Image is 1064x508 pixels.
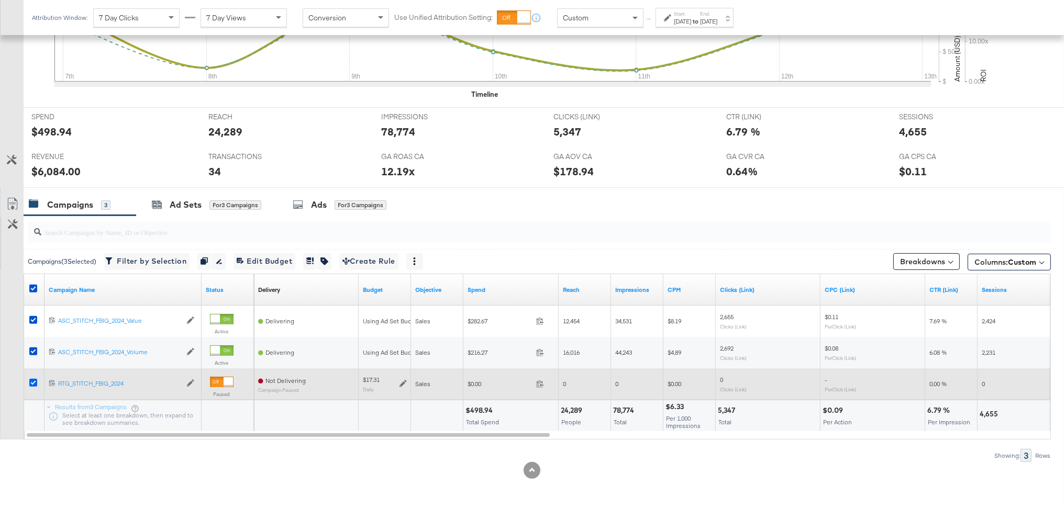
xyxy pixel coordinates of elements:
div: Using Ad Set Budget [363,348,421,357]
span: CLICKS (LINK) [553,112,632,122]
span: Per Impression [928,418,970,426]
div: for 3 Campaigns [209,200,261,210]
span: REVENUE [31,152,110,162]
span: $0.08 [825,344,838,352]
span: GA AOV CA [553,152,632,162]
span: GA ROAS CA [381,152,460,162]
div: Rows [1035,452,1051,459]
div: $498.94 [31,124,72,139]
span: TRANSACTIONS [208,152,287,162]
span: - [825,376,827,383]
text: ROI [979,69,988,82]
a: The average cost for each link click you've received from your ad. [825,286,921,294]
div: Campaigns ( 3 Selected) [28,257,96,266]
sub: Per Click (Link) [825,355,856,361]
button: Columns:Custom [968,254,1051,270]
span: SPEND [31,112,110,122]
span: $0.00 [468,380,532,388]
span: Delivering [265,348,294,356]
span: 0.00 % [929,380,947,388]
label: Use Unified Attribution Setting: [394,13,493,22]
span: 6.08 % [929,348,947,356]
button: Filter by Selection [104,253,190,270]
span: REACH [208,112,287,122]
span: IMPRESSIONS [381,112,460,122]
span: Total [614,418,627,426]
button: Create Rule [339,253,398,270]
span: ↑ [645,18,655,21]
div: ASC_STITCH_FBIG_2024_Volume [58,348,181,356]
div: 0.64% [726,164,758,179]
span: Edit Budget [237,255,292,268]
span: 2,424 [982,317,995,325]
div: $6,084.00 [31,164,81,179]
span: $4.89 [668,348,681,356]
span: Total [718,418,731,426]
span: Sales [415,348,430,356]
span: 44,243 [615,348,632,356]
a: Shows the current state of your Ad Campaign. [206,286,250,294]
div: Showing: [994,452,1021,459]
sub: Per Click (Link) [825,323,856,330]
label: Active [210,359,234,366]
span: Custom [1008,257,1036,267]
sub: Campaign Paused [258,387,306,393]
span: Not Delivering [265,377,306,385]
div: $6.33 [666,402,687,412]
div: 34 [208,164,221,179]
div: 4,655 [980,409,1001,419]
div: 4,655 [899,124,927,139]
div: [DATE] [700,17,717,26]
span: 2,692 [720,344,734,352]
div: for 3 Campaigns [335,200,386,210]
a: The maximum amount you're willing to spend on your ads, on average each day or over the lifetime ... [363,286,407,294]
a: ASC_STITCH_FBIG_2024_Value [58,317,181,325]
div: Delivery [258,286,280,294]
div: 78,774 [613,405,637,415]
span: Create Rule [342,255,395,268]
a: The total amount spent to date. [468,286,555,294]
span: $8.19 [668,317,681,325]
div: $498.94 [465,405,496,415]
sub: Daily [363,386,374,392]
div: 24,289 [561,405,585,415]
span: 7.69 % [929,317,947,325]
div: RTG_STITCH_FBIG_2024 [58,379,181,388]
div: 78,774 [381,124,415,139]
span: 7 Day Clicks [99,13,139,22]
span: 0 [563,380,566,388]
text: Amount (USD) [952,36,962,82]
a: The number of people your ad was served to. [563,286,607,294]
div: ASC_STITCH_FBIG_2024_Value [58,317,181,325]
label: Active [210,328,234,335]
label: Start: [674,10,691,17]
a: Your campaign's objective. [415,286,459,294]
span: $282.67 [468,317,532,325]
div: [DATE] [674,17,691,26]
span: 16,016 [563,348,580,356]
span: Conversion [308,13,346,22]
span: $216.27 [468,348,532,356]
span: 34,531 [615,317,632,325]
span: Sales [415,317,430,325]
span: $0.00 [668,380,681,388]
span: GA CPS CA [899,152,978,162]
span: SESSIONS [899,112,978,122]
div: 6.79 % [927,405,953,415]
span: Custom [563,13,589,22]
span: Sales [415,380,430,388]
span: Per 1,000 Impressions [666,414,701,430]
span: 2,231 [982,348,995,356]
span: Delivering [265,317,294,325]
span: GA CVR CA [726,152,805,162]
div: Ad Sets [170,199,202,211]
div: Ads [311,199,327,211]
span: Total Spend [466,418,499,426]
div: $0.11 [899,164,927,179]
span: $0.11 [825,313,838,321]
span: 0 [720,376,723,383]
div: 24,289 [208,124,242,139]
div: Attribution Window: [31,14,88,21]
span: 7 Day Views [206,13,246,22]
span: CTR (LINK) [726,112,805,122]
